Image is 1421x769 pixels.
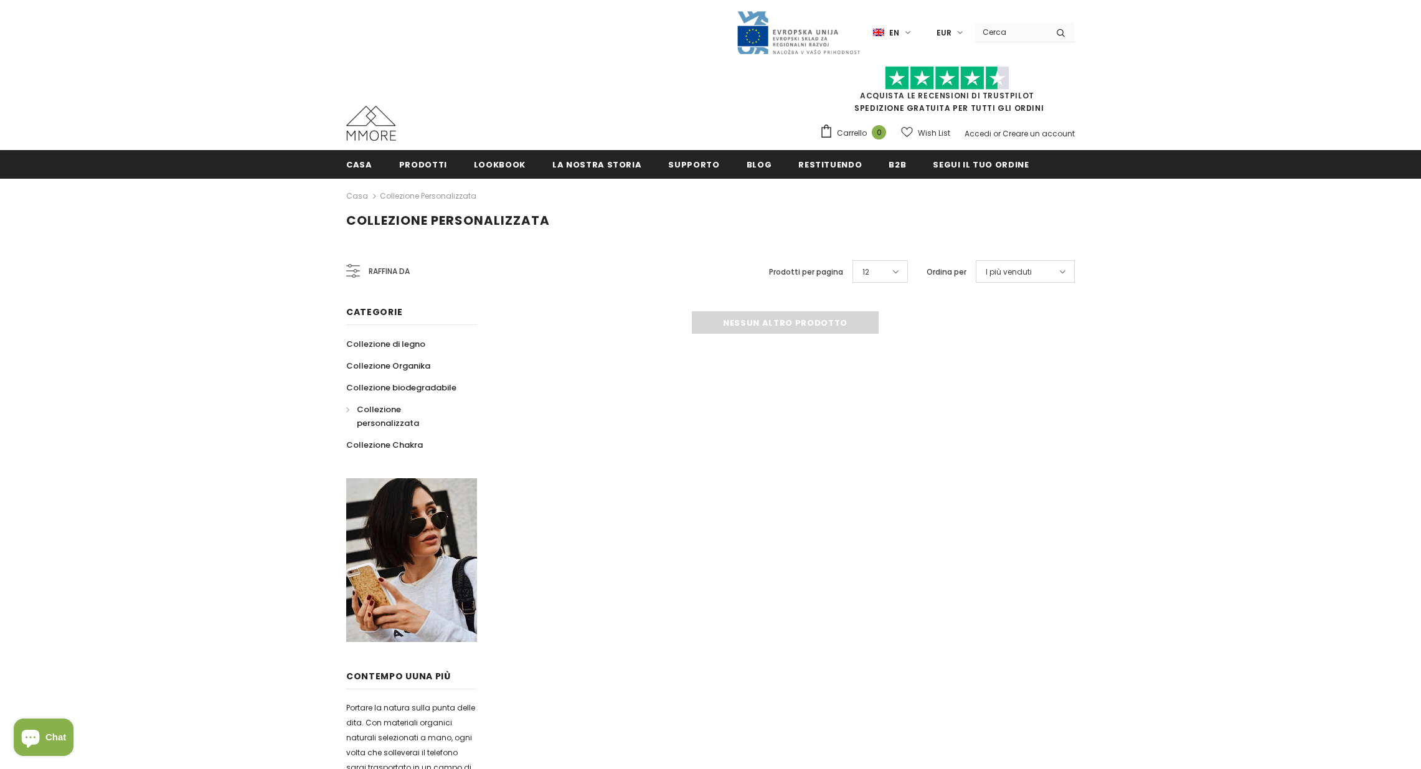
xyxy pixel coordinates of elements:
label: Prodotti per pagina [769,266,843,278]
a: Blog [747,150,772,178]
a: Collezione Organika [346,355,430,377]
span: Casa [346,159,372,171]
a: Lookbook [474,150,526,178]
a: La nostra storia [552,150,641,178]
span: or [993,128,1001,139]
a: Acquista le recensioni di TrustPilot [860,90,1034,101]
a: Collezione Chakra [346,434,423,456]
span: 0 [872,125,886,139]
span: SPEDIZIONE GRATUITA PER TUTTI GLI ORDINI [819,72,1075,113]
span: 12 [862,266,869,278]
a: Restituendo [798,150,862,178]
span: Collezione di legno [346,338,425,350]
a: Prodotti [399,150,447,178]
img: Javni Razpis [736,10,861,55]
span: Lookbook [474,159,526,171]
img: Casi MMORE [346,106,396,141]
a: Collezione biodegradabile [346,377,456,399]
span: Collezione Organika [346,360,430,372]
span: Wish List [918,127,950,139]
span: I più venduti [986,266,1032,278]
label: Ordina per [927,266,966,278]
span: Collezione personalizzata [357,403,419,429]
a: Collezione personalizzata [380,191,476,201]
a: Accedi [965,128,991,139]
img: Fidati di Pilot Stars [885,66,1009,90]
a: Wish List [901,122,950,144]
span: contempo uUna più [346,670,451,682]
span: Blog [747,159,772,171]
span: B2B [889,159,906,171]
a: Carrello 0 [819,124,892,143]
a: Casa [346,189,368,204]
a: Casa [346,150,372,178]
span: La nostra storia [552,159,641,171]
a: Collezione di legno [346,333,425,355]
span: Collezione personalizzata [346,212,550,229]
span: Collezione biodegradabile [346,382,456,394]
input: Search Site [975,23,1047,41]
a: Creare un account [1003,128,1075,139]
a: Javni Razpis [736,27,861,37]
img: i-lang-1.png [873,27,884,38]
span: Raffina da [369,265,410,278]
span: Collezione Chakra [346,439,423,451]
a: Segui il tuo ordine [933,150,1029,178]
span: EUR [937,27,951,39]
span: Segui il tuo ordine [933,159,1029,171]
span: en [889,27,899,39]
inbox-online-store-chat: Shopify online store chat [10,719,77,759]
span: supporto [668,159,719,171]
a: B2B [889,150,906,178]
a: Collezione personalizzata [346,399,463,434]
span: Prodotti [399,159,447,171]
span: Restituendo [798,159,862,171]
span: Categorie [346,306,402,318]
span: Carrello [837,127,867,139]
a: supporto [668,150,719,178]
